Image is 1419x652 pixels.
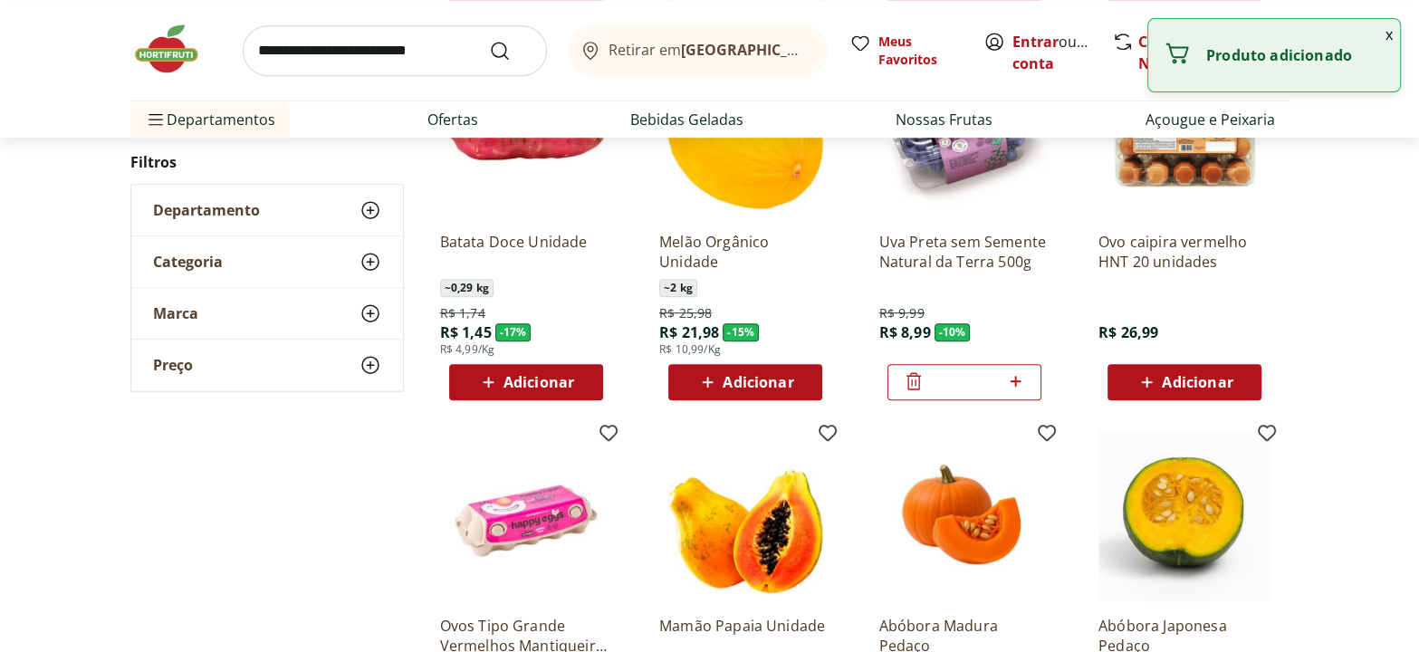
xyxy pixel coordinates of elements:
[145,98,275,141] span: Departamentos
[1012,32,1112,73] a: Criar conta
[1098,322,1158,342] span: R$ 26,99
[440,279,494,297] span: ~ 0,29 kg
[145,98,167,141] button: Menu
[153,305,198,323] span: Marca
[130,145,404,181] h2: Filtros
[609,42,809,58] span: Retirar em
[878,232,1050,272] a: Uva Preta sem Semente Natural da Terra 500g
[131,237,403,288] button: Categoria
[1206,46,1385,64] p: Produto adicionado
[131,289,403,340] button: Marca
[449,364,603,400] button: Adicionar
[1098,232,1270,272] a: Ovo caipira vermelho HNT 20 unidades
[243,25,547,76] input: search
[130,22,221,76] img: Hortifruti
[440,342,495,357] span: R$ 4,99/Kg
[503,375,574,389] span: Adicionar
[1162,375,1232,389] span: Adicionar
[131,186,403,236] button: Departamento
[659,279,697,297] span: ~ 2 kg
[1012,31,1093,74] span: ou
[659,232,831,272] a: Melão Orgânico Unidade
[427,109,478,130] a: Ofertas
[489,40,532,62] button: Submit Search
[659,429,831,601] img: Mamão Papaia Unidade
[1012,32,1059,52] a: Entrar
[659,342,721,357] span: R$ 10,99/Kg
[878,33,962,69] span: Meus Favoritos
[849,33,962,69] a: Meus Favoritos
[440,322,492,342] span: R$ 1,45
[659,322,719,342] span: R$ 21,98
[935,323,971,341] span: - 10 %
[440,429,612,601] img: Ovos Tipo Grande Vermelhos Mantiqueira Happy Eggs 10 Unidades
[896,109,992,130] a: Nossas Frutas
[668,364,822,400] button: Adicionar
[440,304,485,322] span: R$ 1,74
[1378,19,1400,50] button: Fechar notificação
[723,323,759,341] span: - 15 %
[878,304,924,322] span: R$ 9,99
[1107,364,1261,400] button: Adicionar
[495,323,532,341] span: - 17 %
[131,340,403,391] button: Preço
[878,429,1050,601] img: Abóbora Madura Pedaço
[659,304,712,322] span: R$ 25,98
[1098,429,1270,601] img: Abóbora Japonesa Pedaço
[153,254,223,272] span: Categoria
[1146,109,1275,130] a: Açougue e Peixaria
[153,202,260,220] span: Departamento
[440,232,612,272] a: Batata Doce Unidade
[153,357,193,375] span: Preço
[878,322,930,342] span: R$ 8,99
[723,375,793,389] span: Adicionar
[630,109,743,130] a: Bebidas Geladas
[1138,32,1223,73] a: Comprar Novamente
[681,40,986,60] b: [GEOGRAPHIC_DATA]/[GEOGRAPHIC_DATA]
[569,25,828,76] button: Retirar em[GEOGRAPHIC_DATA]/[GEOGRAPHIC_DATA]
